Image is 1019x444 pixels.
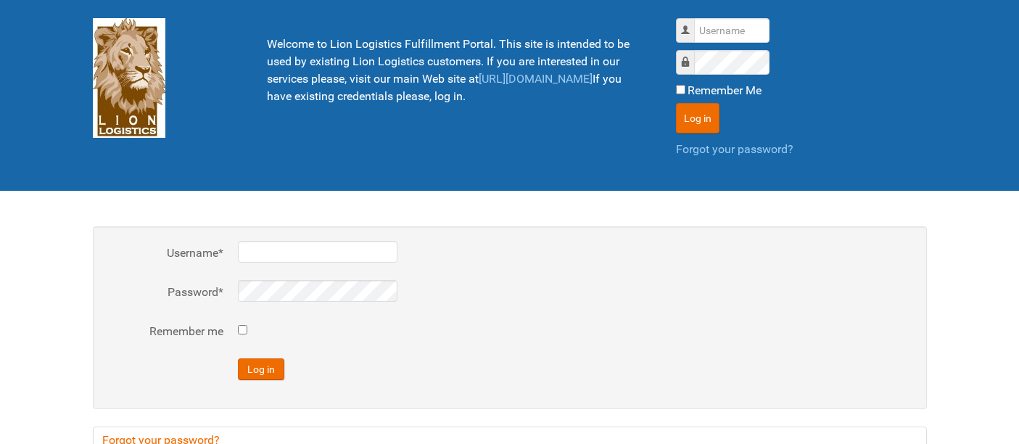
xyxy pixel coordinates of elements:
img: Lion Logistics [93,18,165,138]
p: Welcome to Lion Logistics Fulfillment Portal. This site is intended to be used by existing Lion L... [267,36,640,105]
label: Username [107,244,223,262]
button: Log in [238,358,284,380]
label: Remember Me [688,82,762,99]
input: Username [694,18,770,43]
label: Password [690,54,691,55]
button: Log in [676,103,719,133]
a: Forgot your password? [676,142,793,156]
label: Username [690,22,691,23]
label: Remember me [107,323,223,340]
a: Lion Logistics [93,70,165,84]
label: Password [107,284,223,301]
a: [URL][DOMAIN_NAME] [479,72,593,86]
